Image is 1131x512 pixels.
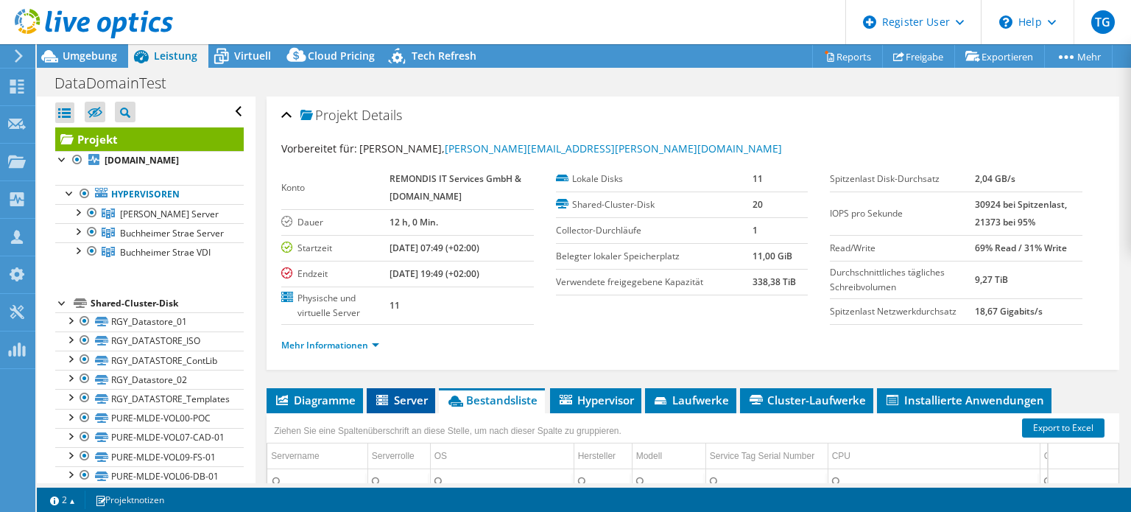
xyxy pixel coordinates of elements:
span: Leistung [154,49,197,63]
td: Column CPU-Sockel, Filter cell [1040,469,1106,494]
label: Belegter lokaler Speicherplatz [556,249,753,264]
a: PURE-MLDE-VOL06-DB-01 [55,466,244,485]
div: Hersteller [578,447,616,465]
div: OS [434,447,447,465]
span: Virtuell [234,49,271,63]
b: 69% Read / 31% Write [975,242,1067,254]
div: Serverrolle [372,447,415,465]
span: Projekt [300,108,358,123]
td: Column Servername, Filter cell [267,469,367,494]
a: [DOMAIN_NAME] [55,151,244,170]
a: 2 [40,491,85,509]
span: TG [1091,10,1115,34]
label: Startzeit [281,241,390,256]
a: Projekt [55,127,244,151]
td: Modell Column [632,443,705,469]
td: Column Service Tag Serial Number, Filter cell [705,469,828,494]
span: Buchheimer Strae Server [120,227,224,239]
a: Projektnotizen [85,491,175,509]
span: Buchheimer Strae VDI [120,246,211,259]
a: Buchheimer Strae VDI [55,242,244,262]
div: CPU [832,447,850,465]
a: RGY_DATASTORE_ContLib [55,351,244,370]
span: [PERSON_NAME] Server [120,208,219,220]
b: 20 [753,198,763,211]
td: Column Modell, Filter cell [632,469,705,494]
span: Server [374,393,428,407]
label: Vorbereitet für: [281,141,357,155]
a: PURE-MLDE-VOL07-CAD-01 [55,428,244,447]
td: Hersteller Column [574,443,632,469]
span: Tech Refresh [412,49,476,63]
span: Cloud Pricing [308,49,375,63]
label: Spitzenlast Netzwerkdurchsatz [830,304,974,319]
td: CPU-Sockel Column [1040,443,1106,469]
a: Mehr Informationen [281,339,379,351]
td: Serverrolle Column [367,443,430,469]
a: Mehr [1044,45,1113,68]
td: Column Serverrolle, Filter cell [367,469,430,494]
b: [DATE] 19:49 (+02:00) [390,267,479,280]
td: CPU Column [828,443,1040,469]
a: PURE-MLDE-VOL09-FS-01 [55,447,244,466]
span: Diagramme [274,393,356,407]
b: 9,27 TiB [975,273,1008,286]
b: [DOMAIN_NAME] [105,154,179,166]
a: PURE-MLDE-VOL00-POC [55,409,244,428]
div: Servername [271,447,319,465]
label: IOPS pro Sekunde [830,206,974,221]
label: Collector-Durchläufe [556,223,753,238]
td: Column OS, Filter cell [430,469,574,494]
b: 2,04 GB/s [975,172,1015,185]
div: Service Tag Serial Number [710,447,815,465]
td: Service Tag Serial Number Column [705,443,828,469]
b: 11 [390,299,400,312]
b: REMONDIS IT Services GmbH & [DOMAIN_NAME] [390,172,521,203]
b: 30924 bei Spitzenlast, 21373 bei 95% [975,198,1067,228]
a: RGY_DATASTORE_Templates [55,389,244,408]
a: Hypervisoren [55,185,244,204]
span: [PERSON_NAME], [359,141,782,155]
a: RGY_Datastore_01 [55,312,244,332]
span: Hypervisor [557,393,634,407]
label: Konto [281,180,390,195]
label: Shared-Cluster-Disk [556,197,753,212]
span: Cluster-Laufwerke [747,393,866,407]
b: 18,67 Gigabits/s [975,305,1043,318]
b: 12 h, 0 Min. [390,216,438,228]
b: [DATE] 07:49 (+02:00) [390,242,479,254]
span: Laufwerke [652,393,729,407]
label: Physische und virtuelle Server [281,291,390,320]
label: Lokale Disks [556,172,753,186]
b: 11 [753,172,763,185]
a: RGY_DATASTORE_ISO [55,332,244,351]
a: Buchheimer Strae Server [55,223,244,242]
div: Modell [636,447,662,465]
b: 1 [753,224,758,236]
a: [PERSON_NAME][EMAIL_ADDRESS][PERSON_NAME][DOMAIN_NAME] [445,141,782,155]
span: Installierte Anwendungen [884,393,1044,407]
span: Details [362,106,402,124]
svg: \n [999,15,1012,29]
a: Reports [812,45,883,68]
span: Bestandsliste [446,393,538,407]
label: Endzeit [281,267,390,281]
td: OS Column [430,443,574,469]
a: Export to Excel [1022,418,1104,438]
div: CPU-Sockel [1044,447,1092,465]
a: Ridgeway Server [55,204,244,223]
label: Verwendete freigegebene Kapazität [556,275,753,290]
td: Column Hersteller, Filter cell [574,469,632,494]
div: Shared-Cluster-Disk [91,295,244,312]
label: Dauer [281,215,390,230]
div: Ziehen Sie eine Spaltenüberschrift an diese Stelle, um nach dieser Spalte zu gruppieren. [270,421,625,441]
a: RGY_Datastore_02 [55,370,244,389]
h1: DataDomainTest [48,75,189,91]
label: Spitzenlast Disk-Durchsatz [830,172,974,186]
b: 11,00 GiB [753,250,792,262]
a: Exportieren [954,45,1045,68]
label: Read/Write [830,241,974,256]
a: Freigabe [882,45,955,68]
label: Durchschnittliches tägliches Schreibvolumen [830,265,974,295]
b: 338,38 TiB [753,276,796,288]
